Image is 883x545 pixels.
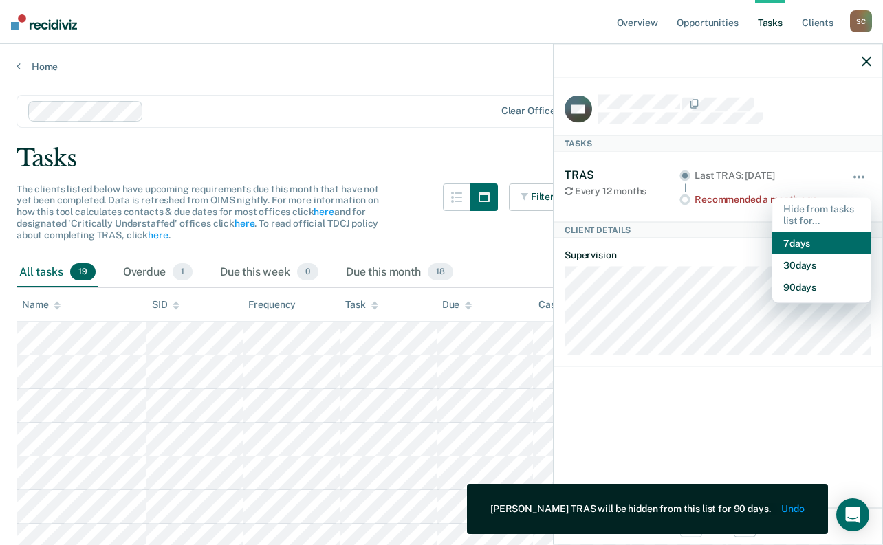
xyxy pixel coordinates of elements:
[695,193,833,205] div: Recommended a month ago
[248,299,296,311] div: Frequency
[772,232,871,254] button: 7 days
[11,14,77,30] img: Recidiviz
[772,276,871,298] button: 90 days
[22,299,61,311] div: Name
[217,258,321,288] div: Due this week
[772,254,871,276] button: 30 days
[120,258,195,288] div: Overdue
[148,230,168,241] a: here
[501,105,565,117] div: Clear officers
[152,299,180,311] div: SID
[343,258,456,288] div: Due this month
[565,249,871,261] dt: Supervision
[509,183,582,211] button: Filters
[442,299,472,311] div: Due
[538,299,596,311] div: Case Type
[850,10,872,32] div: S C
[565,168,679,181] div: TRAS
[17,183,379,241] span: The clients listed below have upcoming requirements due this month that have not yet been complet...
[70,263,96,281] span: 19
[314,206,334,217] a: here
[235,218,254,229] a: here
[565,186,679,197] div: Every 12 months
[173,263,193,281] span: 1
[772,197,871,232] div: Hide from tasks list for...
[490,503,770,515] div: [PERSON_NAME] TRAS will be hidden from this list for 90 days.
[17,258,98,288] div: All tasks
[554,135,882,151] div: Tasks
[17,144,866,173] div: Tasks
[695,169,833,181] div: Last TRAS: [DATE]
[836,498,869,531] div: Open Intercom Messenger
[428,263,453,281] span: 18
[345,299,378,311] div: Task
[782,503,805,515] button: Undo
[17,60,866,73] a: Home
[297,263,318,281] span: 0
[554,221,882,238] div: Client Details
